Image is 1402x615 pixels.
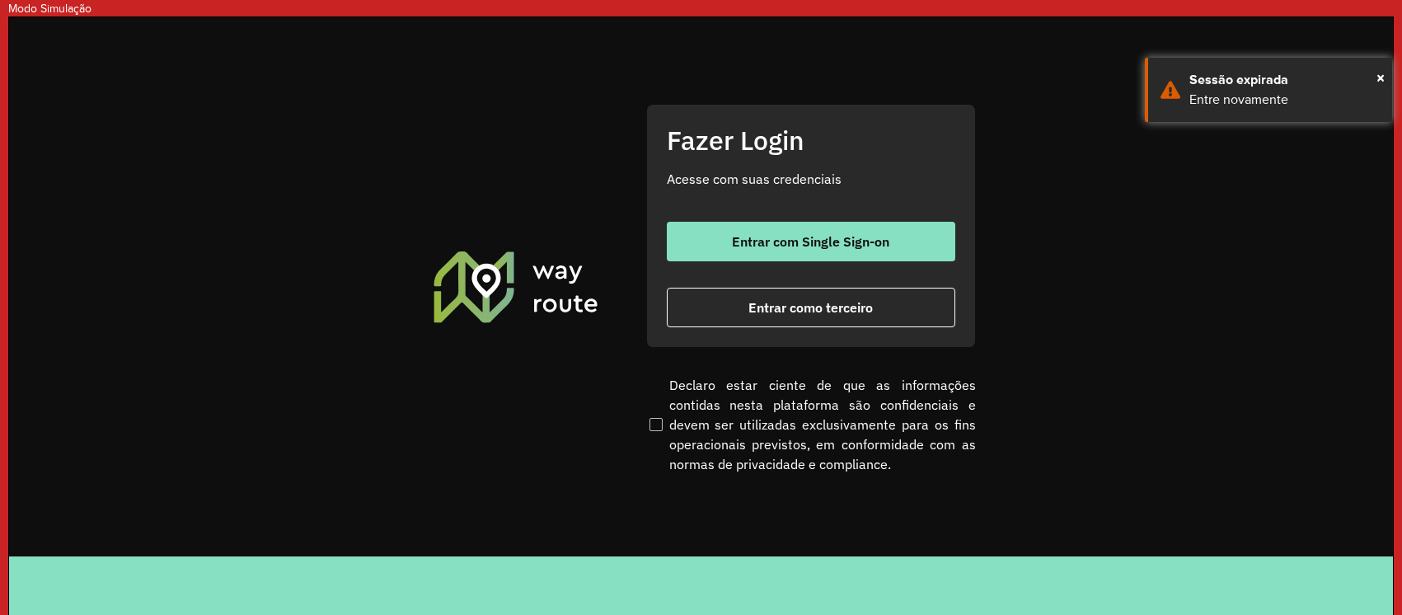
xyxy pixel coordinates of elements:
[667,169,955,189] p: Acesse com suas credenciais
[646,375,976,474] label: Declaro estar ciente de que as informações contidas nesta plataforma são confidenciais e devem se...
[1376,65,1385,90] span: ×
[732,235,889,248] span: Entrar com Single Sign-on
[1376,65,1385,90] button: Close
[667,124,955,156] h2: Fazer Login
[1189,70,1380,90] div: Sessão expirada
[748,301,873,314] span: Entrar como terceiro
[667,222,955,261] button: button
[1189,90,1380,110] div: Entre novamente
[431,249,601,325] img: Roteirizador AmbevTech
[667,288,955,327] button: button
